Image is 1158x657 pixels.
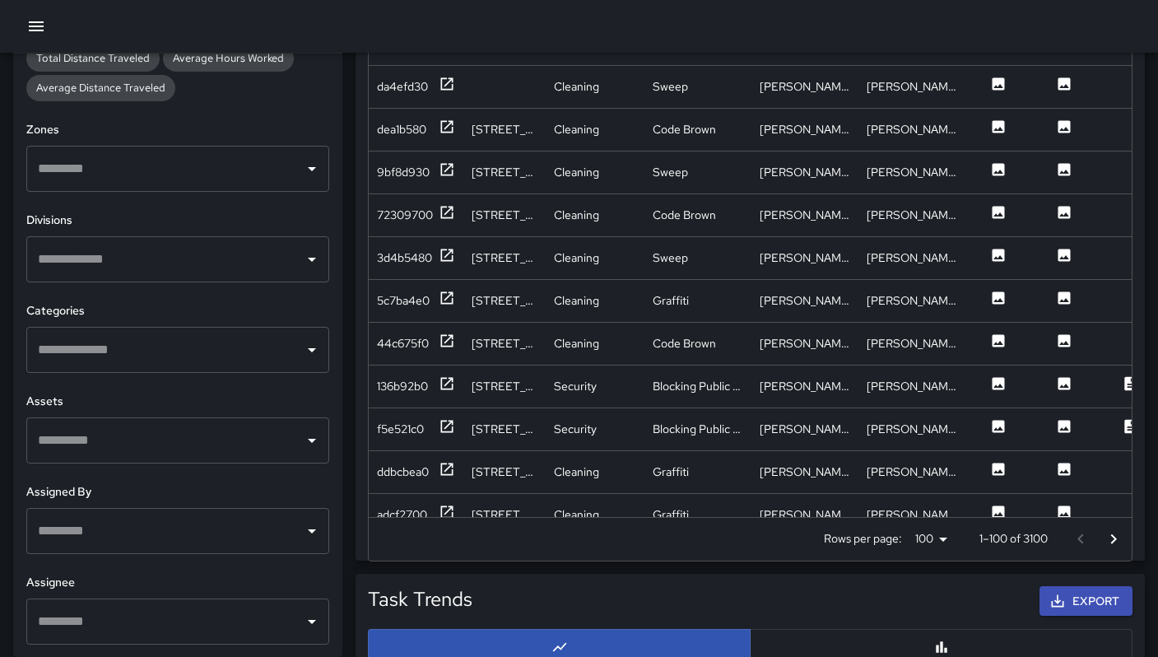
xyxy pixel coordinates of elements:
[26,81,175,95] span: Average Distance Traveled
[933,639,950,655] svg: Bar Chart
[377,161,455,182] button: 9bf8d930
[377,204,455,225] button: 72309700
[760,464,850,480] div: Eddie Ballestros
[554,464,599,480] div: Cleaning
[867,207,957,223] div: Ken McCarter
[653,164,688,180] div: Sweep
[377,292,430,309] div: 5c7ba4e0
[760,249,850,266] div: Eddie Ballestros
[653,421,743,437] div: Blocking Public Sidewalk
[377,121,426,137] div: dea1b580
[653,464,689,480] div: Graffiti
[867,78,957,95] div: Jermaine Gray
[554,335,599,352] div: Cleaning
[554,506,599,523] div: Cleaning
[368,586,472,613] h5: Task Trends
[26,393,329,411] h6: Assets
[377,506,427,523] div: adcf2700
[867,121,957,137] div: Eddie Ballestros
[554,421,597,437] div: Security
[760,78,850,95] div: Jermaine Gray
[554,249,599,266] div: Cleaning
[653,121,716,137] div: Code Brown
[472,292,537,309] div: 419 10th Street
[653,249,688,266] div: Sweep
[26,121,329,139] h6: Zones
[377,207,433,223] div: 72309700
[377,504,455,524] button: adcf2700
[824,530,902,547] p: Rows per page:
[26,574,329,592] h6: Assignee
[760,506,850,523] div: Gordon Rowe
[377,119,455,139] button: dea1b580
[909,527,953,551] div: 100
[653,506,689,523] div: Graffiti
[472,121,537,137] div: 141 11th Street
[300,157,323,180] button: Open
[472,378,537,394] div: 1174 Folsom Street
[472,335,537,352] div: 30 Boardman Place
[377,335,429,352] div: 44c675f0
[867,292,957,309] div: Gordon Rowe
[760,378,850,394] div: Erin Kametani
[551,639,568,655] svg: Line Chart
[26,51,160,65] span: Total Distance Traveled
[472,464,537,480] div: 167 11th Street
[163,51,294,65] span: Average Hours Worked
[26,75,175,101] div: Average Distance Traveled
[377,418,455,439] button: f5e521c0
[377,421,424,437] div: f5e521c0
[653,78,688,95] div: Sweep
[377,461,455,482] button: ddbcbea0
[867,421,957,437] div: SEAN KELLEY
[472,506,537,523] div: 419 10th Street
[163,45,294,72] div: Average Hours Worked
[867,378,957,394] div: Erin Kametani
[472,164,537,180] div: 141 11th Street
[300,429,323,452] button: Open
[653,335,716,352] div: Code Brown
[300,338,323,361] button: Open
[377,378,428,394] div: 136b92b0
[300,610,323,633] button: Open
[554,207,599,223] div: Cleaning
[377,76,455,96] button: da4efd30
[554,121,599,137] div: Cleaning
[26,45,160,72] div: Total Distance Traveled
[26,302,329,320] h6: Categories
[26,483,329,501] h6: Assigned By
[760,292,850,309] div: Gordon Rowe
[554,164,599,180] div: Cleaning
[377,290,455,310] button: 5c7ba4e0
[653,207,716,223] div: Code Brown
[979,530,1048,547] p: 1–100 of 3100
[377,375,455,396] button: 136b92b0
[1097,523,1130,556] button: Go to next page
[472,249,537,266] div: 141 11th Street
[867,464,957,480] div: Eddie Ballestros
[377,247,455,268] button: 3d4b5480
[867,506,957,523] div: Gordon Rowe
[760,164,850,180] div: Eddie Ballestros
[653,292,689,309] div: Graffiti
[300,248,323,271] button: Open
[377,78,428,95] div: da4efd30
[867,164,957,180] div: Eddie Ballestros
[377,333,455,353] button: 44c675f0
[760,421,850,437] div: SEAN KELLEY
[472,207,537,223] div: 28 Boardman Place
[26,212,329,230] h6: Divisions
[867,249,957,266] div: Eddie Ballestros
[300,520,323,543] button: Open
[760,207,850,223] div: Ken McCarter
[472,421,537,437] div: 21c Harriet Street
[554,378,597,394] div: Security
[377,464,429,480] div: ddbcbea0
[554,292,599,309] div: Cleaning
[377,164,430,180] div: 9bf8d930
[760,121,850,137] div: Eddie Ballestros
[554,78,599,95] div: Cleaning
[377,249,432,266] div: 3d4b5480
[760,335,850,352] div: Ken McCarter
[653,378,743,394] div: Blocking Public Sidewalk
